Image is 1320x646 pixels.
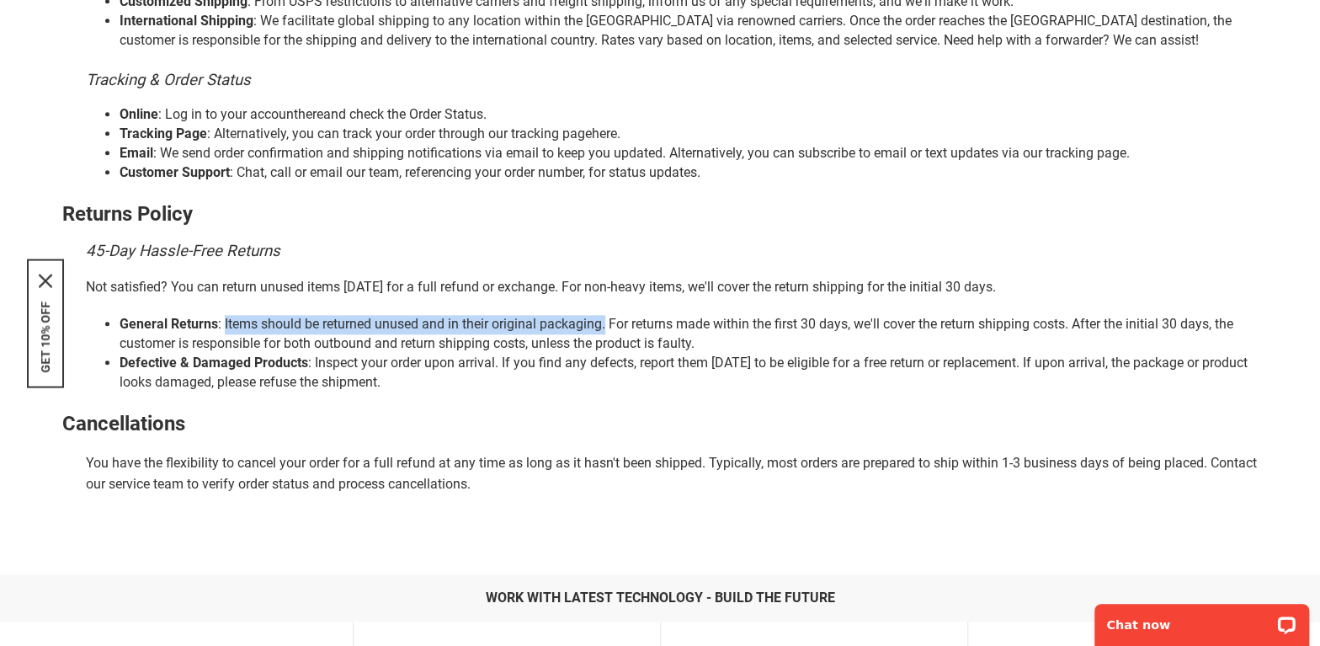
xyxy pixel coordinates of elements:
h3: Tracking & Order Status [86,72,1258,89]
button: Close [39,274,52,287]
a: here. [592,125,620,141]
b: Customer Support [120,164,230,180]
button: GET 10% OFF [39,301,52,372]
h2: Returns Policy [62,203,1258,225]
svg: close icon [39,274,52,287]
li: : Inspect your order upon arrival. If you find any defects, report them [DATE] to be eligible for... [120,354,1258,392]
b: Online [120,106,158,122]
a: here [298,106,323,122]
li: : We facilitate global shipping to any location within the [GEOGRAPHIC_DATA] via renowned carrier... [120,12,1258,51]
h3: 45-Day Hassle-Free Returns [86,243,1258,260]
li: : Log in to your account and check the Order Status. [120,105,1258,125]
b: International Shipping [120,13,253,29]
li: : Items should be returned unused and in their original packaging. For returns made within the fi... [120,315,1258,354]
b: General Returns [120,316,218,332]
iframe: LiveChat chat widget [1083,593,1320,646]
p: Not satisfied? You can return unused items [DATE] for a full refund or exchange. For non-heavy it... [86,276,1258,298]
b: Tracking Page [120,125,207,141]
p: You have the flexibility to cancel your order for a full refund at any time as long as it hasn't ... [86,452,1258,495]
li: : Alternatively, you can track your order through our tracking page [120,125,1258,144]
li: : Chat, call or email our team, referencing your order number, for status updates. [120,163,1258,183]
b: Defective & Damaged Products [120,355,308,371]
b: Email [120,145,153,161]
h2: Cancellations [62,413,1258,435]
li: : We send order confirmation and shipping notifications via email to keep you updated. Alternativ... [120,144,1258,163]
